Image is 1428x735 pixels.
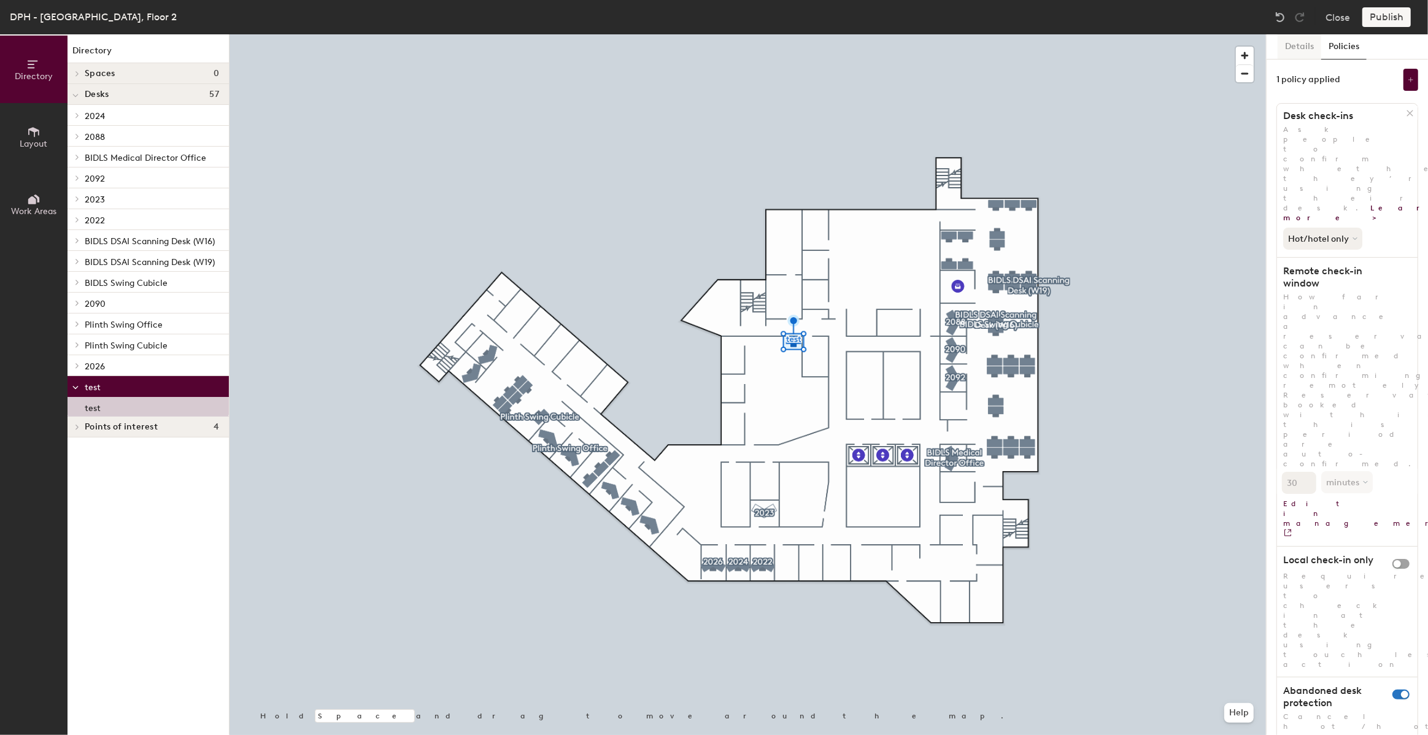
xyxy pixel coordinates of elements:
[85,153,206,163] span: BIDLS Medical Director Office
[85,236,215,247] span: BIDLS DSAI Scanning Desk (W16)
[1294,11,1306,23] img: Redo
[1277,494,1418,539] a: Edit in management
[85,382,101,393] span: test
[85,422,158,432] span: Points of interest
[85,90,109,99] span: Desks
[11,206,56,217] span: Work Areas
[85,111,105,121] span: 2024
[1274,11,1286,23] img: Undo
[1277,292,1418,469] p: How far in advance a reservation can be confirmed when confirming remotely. Reservations booked w...
[85,299,106,309] span: 2090
[10,9,177,25] div: DPH - [GEOGRAPHIC_DATA], Floor 2
[85,341,168,351] span: Plinth Swing Cubicle
[20,139,48,149] span: Layout
[85,69,115,79] span: Spaces
[214,422,219,432] span: 4
[214,69,219,79] span: 0
[1277,554,1407,566] h1: Local check-in only
[85,194,105,205] span: 2023
[68,44,229,63] h1: Directory
[1321,471,1373,493] button: minutes
[85,132,105,142] span: 2088
[85,278,168,288] span: BIDLS Swing Cubicle
[1278,34,1321,60] button: Details
[85,361,105,372] span: 2026
[1277,685,1400,709] h1: Abandoned desk protection
[85,215,105,226] span: 2022
[1326,7,1350,27] button: Close
[1276,75,1340,85] div: 1 policy applied
[85,320,163,330] span: Plinth Swing Office
[85,174,105,184] span: 2092
[1277,265,1407,290] h1: Remote check-in window
[15,71,53,82] span: Directory
[1321,34,1367,60] button: Policies
[209,90,219,99] span: 57
[1224,703,1254,723] button: Help
[85,257,215,267] span: BIDLS DSAI Scanning Desk (W19)
[1283,228,1362,250] button: Hot/hotel only
[85,399,101,414] p: test
[1277,110,1407,122] h1: Desk check-ins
